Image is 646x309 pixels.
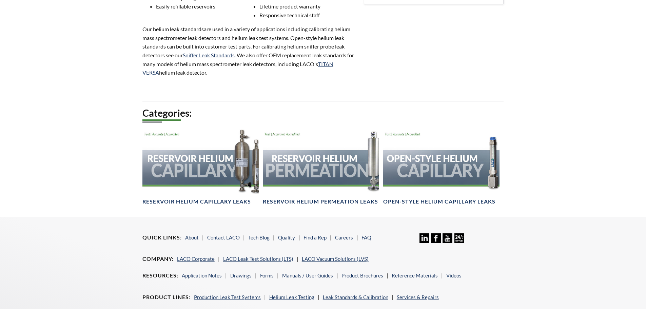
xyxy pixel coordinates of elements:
a: Reference Materials [392,272,438,278]
a: Production Leak Test Systems [194,294,261,300]
a: FAQ [361,234,371,240]
a: Reservoir Helium PermeationReservoir Helium Permeation Leaks [263,129,379,206]
a: Reservoir Helium Capillary headerReservoir Helium Capillary Leaks [142,129,259,206]
a: Helium Leak Testing [269,294,314,300]
a: Application Notes [182,272,222,278]
h4: Reservoir Helium Permeation Leaks [263,198,378,205]
a: Leak Standards & Calibration [323,294,388,300]
h4: Open-Style Helium Capillary Leaks [383,198,495,205]
a: Careers [335,234,353,240]
h4: Company [142,255,174,263]
p: Our h are used in a variety of applications including calibrating helium mass spectrometer leak d... [142,25,356,77]
a: Tech Blog [248,234,270,240]
a: Videos [446,272,462,278]
a: LACO Leak Test Solutions (LTS) [223,256,293,262]
a: Drawings [230,272,252,278]
span: elium leak standards [156,26,204,32]
li: Easily refillable reservoirs [156,2,253,11]
li: Lifetime product warranty [259,2,356,11]
h4: Reservoir Helium Capillary Leaks [142,198,251,205]
a: About [185,234,199,240]
h4: Product Lines [142,294,191,301]
a: 24/7 Support [454,238,464,244]
a: Forms [260,272,274,278]
a: Manuals / User Guides [282,272,333,278]
h2: Categories: [142,107,504,119]
a: Product Brochures [341,272,383,278]
h4: Quick Links [142,234,182,241]
li: Responsive technical staff [259,11,356,20]
img: 24/7 Support Icon [454,233,464,243]
a: Sniffer Leak Standards [183,52,235,58]
h4: Resources [142,272,178,279]
a: Contact LACO [207,234,240,240]
a: Open-Style Helium Capillary headerOpen-Style Helium Capillary Leaks [383,129,500,206]
a: LACO Vacuum Solutions (LVS) [302,256,369,262]
a: Services & Repairs [397,294,439,300]
a: Quality [278,234,295,240]
a: LACO Corporate [177,256,215,262]
a: Find a Rep [304,234,327,240]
